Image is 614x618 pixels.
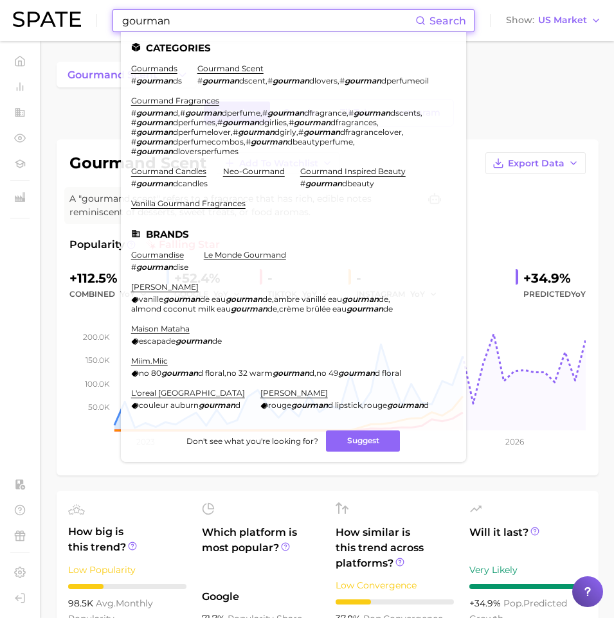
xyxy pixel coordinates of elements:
[330,118,377,127] span: dfragrances
[197,64,264,73] a: gourmand scent
[235,400,240,410] span: d
[246,137,251,146] span: #
[503,597,523,609] abbr: popularity index
[203,76,239,85] em: gourman
[336,525,454,571] span: How similar is this trend across platforms?
[136,146,173,156] em: gourman
[131,282,199,292] a: [PERSON_NAME]
[185,108,222,118] em: gourman
[69,268,156,288] div: +112.5%
[222,108,260,118] span: dperfume
[10,588,30,608] a: Log out. Currently logged in with e-mail rking@bellff.com.
[260,388,328,398] a: [PERSON_NAME]
[291,400,328,410] em: gourman
[506,17,534,24] span: Show
[131,96,219,105] a: gourmand fragrances
[139,400,199,410] span: couleur auburn
[469,562,588,578] div: Very Likely
[298,127,303,137] span: #
[222,118,259,127] em: gourman
[469,525,588,556] span: Will it last?
[180,108,185,118] span: #
[260,400,429,410] div: ,
[505,437,524,446] tspan: 2026
[131,294,440,313] div: , , ,
[267,108,304,118] em: gourman
[131,262,136,272] span: #
[173,262,188,272] span: dise
[304,108,347,118] span: dfragrance
[131,166,206,176] a: gourmand candles
[251,137,287,146] em: gourman
[375,368,401,378] span: d floral
[131,118,136,127] span: #
[69,192,419,219] span: A "gourmand scent" refers to a fragrance that has rich, edible notes reminiscent of desserts, swe...
[131,146,136,156] span: #
[68,584,186,589] div: 3 / 10
[69,287,156,302] div: combined
[176,336,212,346] em: gourman
[131,324,190,333] a: maison mataha
[199,400,235,410] em: gourman
[503,12,604,29] button: ShowUS Market
[139,368,161,378] span: no 80
[305,179,342,188] em: gourman
[226,368,273,378] span: no 32 warm
[197,76,429,85] div: , ,
[485,152,586,174] button: Export Data
[300,166,406,176] a: gourmand inspired beauty
[131,76,136,85] span: #
[231,304,267,313] em: gourman
[275,127,296,137] span: dgirly
[233,127,238,137] span: #
[131,229,456,240] li: Brands
[131,42,456,53] li: Categories
[316,368,338,378] span: no 49
[131,64,177,73] a: gourmands
[173,108,178,118] span: d
[202,525,320,583] span: Which platform is most popular?
[348,108,354,118] span: #
[57,62,168,87] a: gourmand scent
[364,400,387,410] span: rouge
[202,589,320,605] span: Google
[267,76,273,85] span: #
[198,368,224,378] span: d floral
[131,250,184,260] a: gourmandise
[69,155,206,171] h1: gourmand scent
[131,137,136,146] span: #
[131,356,168,366] a: miim.miic
[136,179,173,188] em: gourman
[273,76,309,85] em: gourman
[523,287,586,302] span: Predicted
[239,76,266,85] span: dscent
[68,524,186,556] span: How big is this trend?
[347,304,383,313] em: gourman
[131,108,136,118] span: #
[136,262,173,272] em: gourman
[273,368,309,378] em: gourman
[328,400,362,410] span: d lipstick
[259,118,287,127] span: dgirlies
[139,294,163,304] span: vanille
[197,76,203,85] span: #
[538,17,587,24] span: US Market
[200,294,226,304] span: de eau
[300,179,305,188] span: #
[523,268,586,288] div: +34.9%
[342,179,374,188] span: dbeauty
[469,584,588,589] div: 9 / 10
[186,436,318,446] span: Don't see what you're looking for?
[354,108,390,118] em: gourman
[121,10,415,31] input: Search here for a brand, industry, or ingredient
[136,118,173,127] em: gourman
[136,127,173,137] em: gourman
[342,294,379,304] em: gourman
[289,118,294,127] span: #
[338,368,375,378] em: gourman
[13,12,81,27] img: SPATE
[424,400,429,410] span: d
[161,368,198,378] em: gourman
[309,76,338,85] span: dlovers
[136,137,173,146] em: gourman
